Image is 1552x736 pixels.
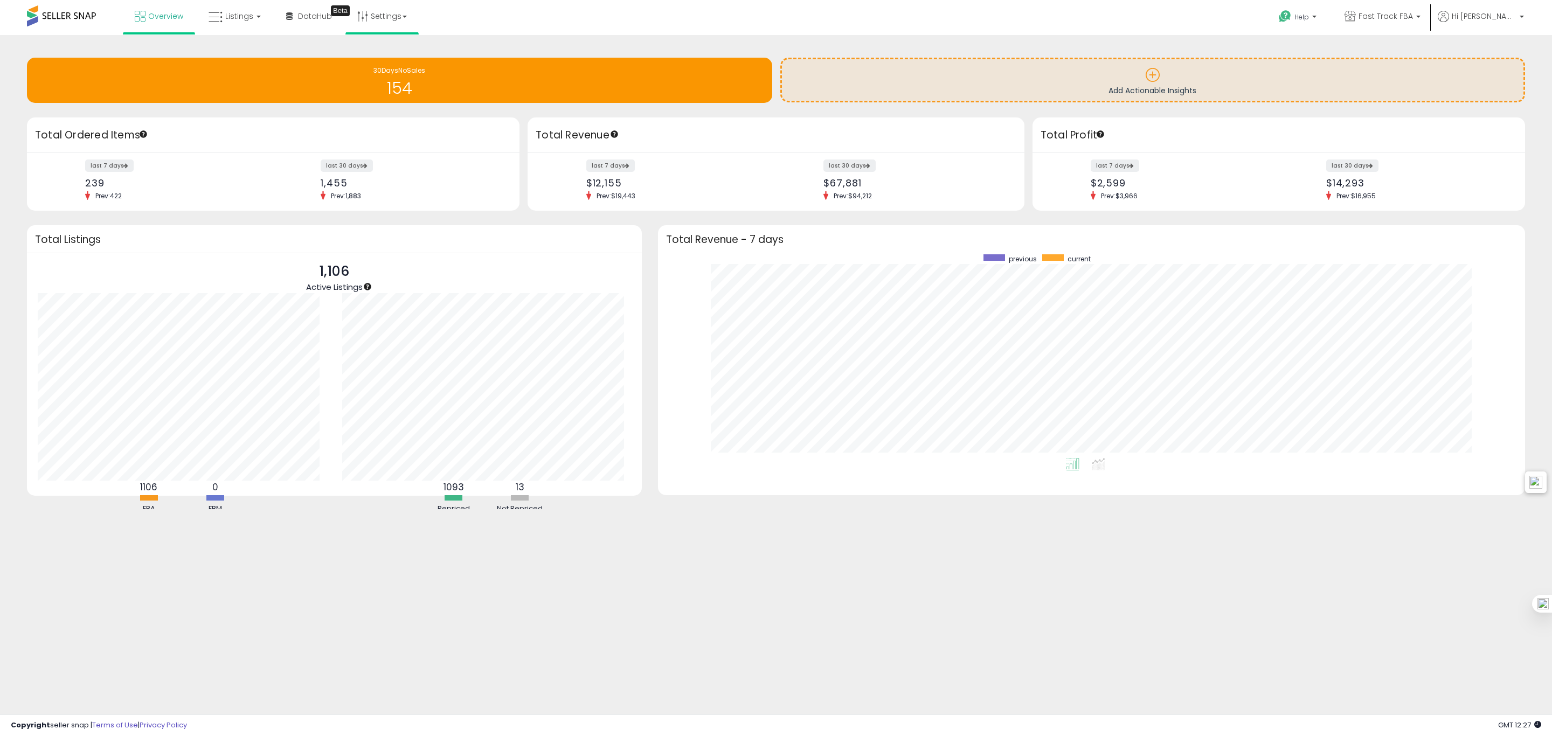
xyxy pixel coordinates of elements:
div: $67,881 [823,177,1005,189]
span: Help [1294,12,1309,22]
label: last 30 days [321,159,373,172]
div: $2,599 [1091,177,1271,189]
span: 30DaysNoSales [373,66,425,75]
span: Listings [225,11,253,22]
span: Overview [148,11,183,22]
p: 1,106 [306,261,363,282]
span: previous [1009,254,1037,263]
label: last 7 days [586,159,635,172]
b: 0 [212,481,218,494]
div: Tooltip anchor [331,5,350,16]
span: Active Listings [306,281,363,293]
h3: Total Ordered Items [35,128,511,143]
span: DataHub [298,11,332,22]
div: FBA [116,504,181,514]
h3: Total Revenue [536,128,1016,143]
span: Prev: $3,966 [1096,191,1143,200]
img: icon48.png [1529,476,1542,489]
span: Prev: $94,212 [828,191,877,200]
b: 13 [516,481,524,494]
div: Not Repriced [488,504,552,514]
div: Tooltip anchor [363,282,372,291]
div: Repriced [421,504,486,514]
h3: Total Revenue - 7 days [666,235,1517,244]
label: last 7 days [1091,159,1139,172]
h3: Total Listings [35,235,634,244]
img: one_i.png [1537,598,1549,609]
div: $12,155 [586,177,768,189]
span: Prev: 422 [90,191,127,200]
div: Tooltip anchor [138,129,148,139]
label: last 7 days [85,159,134,172]
span: Hi [PERSON_NAME] [1452,11,1516,22]
h1: 154 [32,79,767,97]
div: FBM [183,504,247,514]
h3: Total Profit [1041,128,1517,143]
span: Prev: $19,443 [591,191,641,200]
label: last 30 days [1326,159,1378,172]
span: Prev: 1,883 [325,191,366,200]
span: current [1068,254,1091,263]
span: Add Actionable Insights [1108,85,1196,96]
div: $14,293 [1326,177,1506,189]
div: 239 [85,177,265,189]
div: 1,455 [321,177,501,189]
span: Prev: $16,955 [1331,191,1381,200]
a: Add Actionable Insights [782,59,1524,101]
a: Help [1270,2,1327,35]
i: Get Help [1278,10,1292,23]
span: Fast Track FBA [1359,11,1413,22]
a: Hi [PERSON_NAME] [1438,11,1524,35]
div: Tooltip anchor [609,129,619,139]
b: 1093 [444,481,464,494]
label: last 30 days [823,159,876,172]
div: Tooltip anchor [1096,129,1105,139]
b: 1106 [140,481,157,494]
a: 30DaysNoSales 154 [27,58,772,103]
